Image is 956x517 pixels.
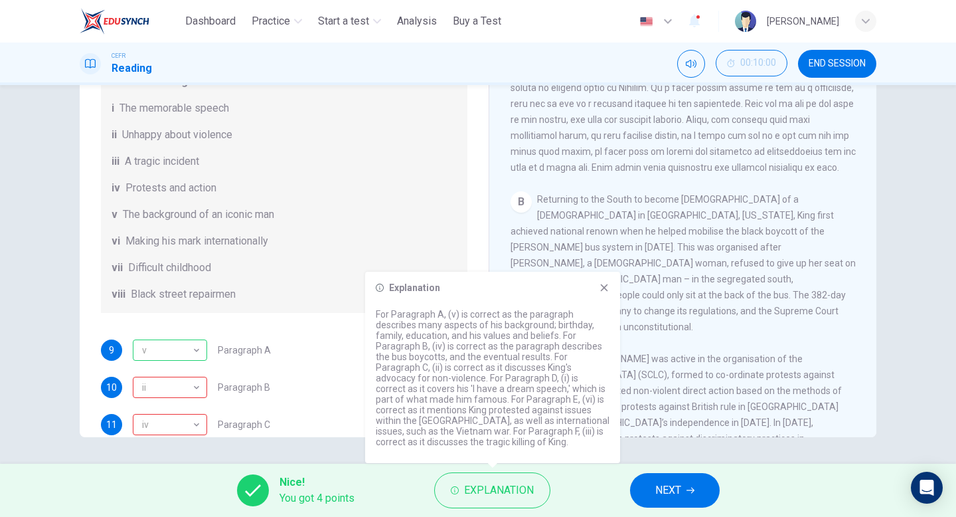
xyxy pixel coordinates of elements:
[218,383,270,392] span: Paragraph B
[112,100,114,116] span: i
[112,207,118,223] span: v
[511,194,856,332] span: Returning to the South to become [DEMOGRAPHIC_DATA] of a [DEMOGRAPHIC_DATA] in [GEOGRAPHIC_DATA],...
[125,233,268,249] span: Making his mark internationally
[106,383,117,392] span: 10
[397,13,437,29] span: Analysis
[735,11,756,32] img: Profile picture
[252,13,290,29] span: Practice
[109,346,114,355] span: 9
[112,127,117,143] span: ii
[376,309,609,447] p: For Paragraph A, (v) is correct as the paragraph describes many aspects of his background; birthd...
[80,8,149,35] img: ELTC logo
[133,377,207,398] div: iv
[767,13,839,29] div: [PERSON_NAME]
[809,58,866,69] span: END SESSION
[112,154,119,169] span: iii
[218,420,270,429] span: Paragraph C
[112,51,125,60] span: CEFR
[112,233,120,249] span: vi
[128,260,211,276] span: Difficult childhood
[638,17,655,27] img: en
[453,13,501,29] span: Buy a Test
[655,481,681,500] span: NEXT
[740,58,776,68] span: 00:10:00
[511,354,850,508] span: In [DATE] [PERSON_NAME] was active in the organisation of the [DEMOGRAPHIC_DATA] (SCLC), formed t...
[106,420,117,429] span: 11
[112,60,152,76] h1: Reading
[112,286,125,302] span: viii
[911,472,943,504] div: Open Intercom Messenger
[677,50,705,78] div: Mute
[511,191,532,213] div: B
[389,282,440,293] h6: Explanation
[279,474,355,490] span: Nice!
[112,180,120,196] span: iv
[112,260,123,276] span: vii
[125,180,216,196] span: Protests and action
[318,13,369,29] span: Start a test
[133,369,202,407] div: ii
[279,490,355,506] span: You got 4 points
[131,286,236,302] span: Black street repairmen
[133,332,202,369] div: v
[133,340,207,361] div: v
[133,406,202,444] div: iv
[185,13,236,29] span: Dashboard
[125,154,199,169] span: A tragic incident
[464,481,534,500] span: Explanation
[716,50,787,78] div: Hide
[133,414,207,435] div: ii
[122,127,232,143] span: Unhappy about violence
[119,100,229,116] span: The memorable speech
[218,346,271,355] span: Paragraph A
[123,207,274,223] span: The background of an iconic man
